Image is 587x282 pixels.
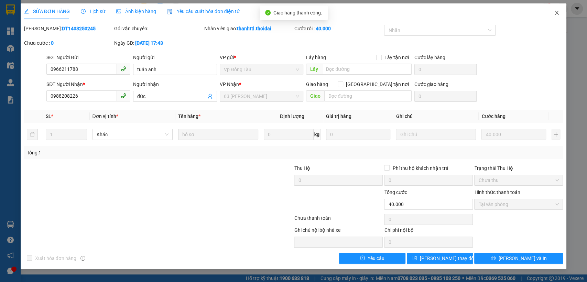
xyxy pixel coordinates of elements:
[204,25,293,32] div: Nhân viên giao:
[552,129,560,140] button: plus
[24,25,113,32] div: [PERSON_NAME]:
[384,189,407,195] span: Tổng cước
[407,253,473,264] button: save[PERSON_NAME] thay đổi
[326,113,351,119] span: Giá trị hàng
[393,110,479,123] th: Ghi chú
[384,226,473,237] div: Chi phí nội bộ
[294,25,383,32] div: Cước rồi :
[474,253,563,264] button: printer[PERSON_NAME] và In
[414,91,477,102] input: Cước giao hàng
[133,80,217,88] div: Người nhận
[322,64,412,75] input: Dọc đường
[93,113,118,119] span: Đơn vị tính
[224,64,300,75] span: Vp Đồng Tàu
[474,189,520,195] label: Hình thức thanh toán
[220,54,304,61] div: VP gửi
[24,9,70,14] span: SỬA ĐƠN HÀNG
[133,54,217,61] div: Người gửi
[414,55,445,60] label: Cước lấy hàng
[265,10,271,15] span: check-circle
[306,64,322,75] span: Lấy
[116,9,156,14] span: Ảnh kiện hàng
[306,55,326,60] span: Lấy hàng
[178,113,200,119] span: Tên hàng
[62,26,96,31] b: DT1408250245
[491,256,496,261] span: printer
[116,9,121,14] span: picture
[294,214,384,226] div: Chưa thanh toán
[27,149,227,156] div: Tổng: 1
[294,226,383,237] div: Ghi chú nội bộ nhà xe
[306,90,324,101] span: Giao
[326,129,391,140] input: 0
[474,164,563,172] div: Trạng thái Thu Hộ
[481,113,505,119] span: Cước hàng
[80,256,85,261] span: info-circle
[81,9,86,14] span: clock-circle
[46,113,51,119] span: SL
[396,129,476,140] input: Ghi Chú
[114,25,203,32] div: Gói vận chuyển:
[498,254,546,262] span: [PERSON_NAME] và In
[220,82,239,87] span: VP Nhận
[167,9,173,14] img: icon
[46,54,130,61] div: SĐT Người Gửi
[121,93,126,98] span: phone
[97,129,169,140] span: Khác
[178,129,258,140] input: VD: Bàn, Ghế
[51,40,54,46] b: 0
[324,90,412,101] input: Dọc đường
[382,54,412,61] span: Lấy tận nơi
[343,80,412,88] span: [GEOGRAPHIC_DATA] tận nơi
[224,91,300,101] span: 63 Trần Quang Tặng
[135,40,163,46] b: [DATE] 17:43
[478,199,559,209] span: Tại văn phòng
[81,9,105,14] span: Lịch sử
[554,10,559,15] span: close
[280,113,304,119] span: Định lượng
[24,9,29,14] span: edit
[414,64,477,75] input: Cước lấy hàng
[24,39,113,47] div: Chưa cước :
[368,254,384,262] span: Yêu cầu
[114,39,203,47] div: Ngày GD:
[478,175,559,185] span: Chưa thu
[339,253,405,264] button: exclamation-circleYêu cầu
[46,80,130,88] div: SĐT Người Nhận
[237,26,271,31] b: thanhttl.thoidai
[207,94,213,99] span: user-add
[412,256,417,261] span: save
[167,9,240,14] span: Yêu cầu xuất hóa đơn điện tử
[314,129,320,140] span: kg
[360,256,365,261] span: exclamation-circle
[273,10,322,15] span: Giao hàng thành công.
[481,129,546,140] input: 0
[390,164,451,172] span: Phí thu hộ khách nhận trả
[306,82,328,87] span: Giao hàng
[414,82,448,87] label: Cước giao hàng
[420,254,475,262] span: [PERSON_NAME] thay đổi
[121,66,126,72] span: phone
[315,26,330,31] b: 40.000
[294,165,310,171] span: Thu Hộ
[27,129,38,140] button: delete
[32,254,79,262] span: Xuất hóa đơn hàng
[547,3,566,23] button: Close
